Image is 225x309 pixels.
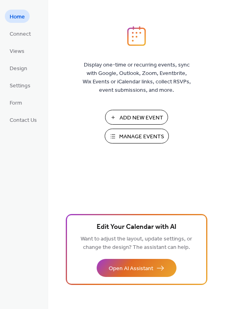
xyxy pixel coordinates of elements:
a: Connect [5,27,36,40]
a: Settings [5,79,35,92]
span: Want to adjust the layout, update settings, or change the design? The assistant can help. [81,234,192,253]
button: Manage Events [105,129,169,143]
span: Contact Us [10,116,37,125]
a: Design [5,61,32,75]
img: logo_icon.svg [127,26,146,46]
span: Connect [10,30,31,38]
span: Form [10,99,22,107]
span: Settings [10,82,30,90]
span: Views [10,47,24,56]
button: Open AI Assistant [97,259,176,277]
button: Add New Event [105,110,168,125]
span: Manage Events [119,133,164,141]
span: Edit Your Calendar with AI [97,222,176,233]
span: Open AI Assistant [109,265,153,273]
a: Home [5,10,30,23]
span: Home [10,13,25,21]
a: Form [5,96,27,109]
span: Display one-time or recurring events, sync with Google, Outlook, Zoom, Eventbrite, Wix Events or ... [83,61,191,95]
span: Design [10,65,27,73]
a: Views [5,44,29,57]
a: Contact Us [5,113,42,126]
span: Add New Event [120,114,163,122]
